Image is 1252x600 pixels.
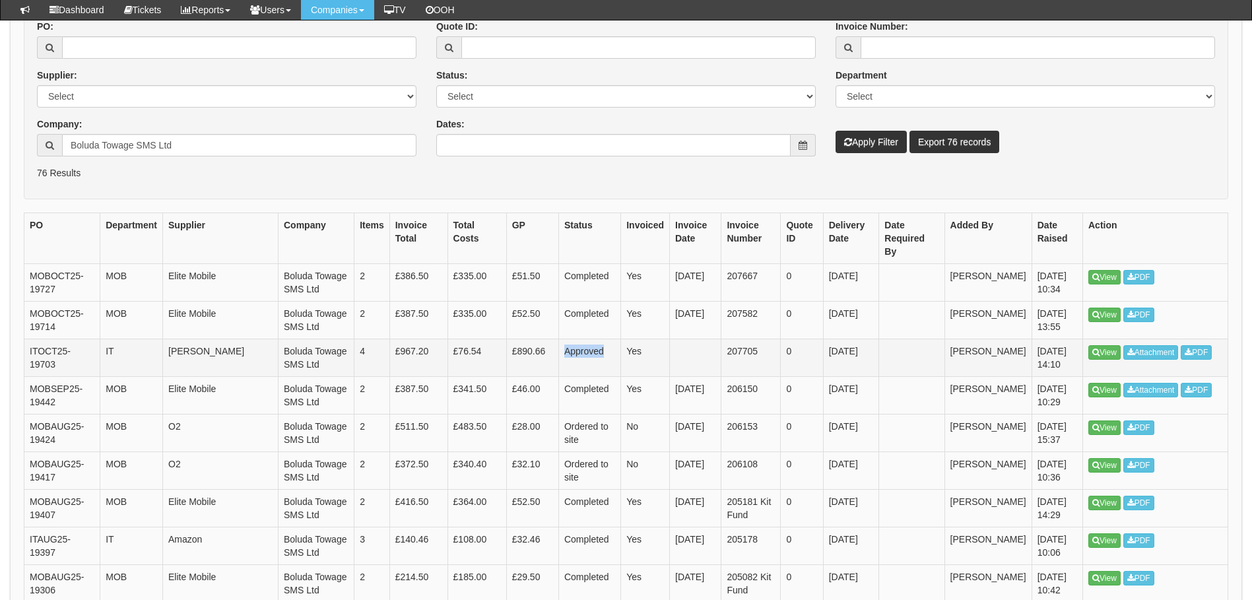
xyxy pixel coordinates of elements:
[558,302,620,339] td: Completed
[944,490,1032,527] td: [PERSON_NAME]
[447,213,506,264] th: Total Costs
[1123,383,1179,397] a: Attachment
[389,339,447,377] td: £967.20
[506,339,558,377] td: £890.66
[24,302,100,339] td: MOBOCT25-19714
[163,339,279,377] td: [PERSON_NAME]
[389,302,447,339] td: £387.50
[506,213,558,264] th: GP
[278,302,354,339] td: Boluda Towage SMS Ltd
[781,452,823,490] td: 0
[163,264,279,302] td: Elite Mobile
[447,415,506,452] td: £483.50
[944,339,1032,377] td: [PERSON_NAME]
[1088,533,1121,548] a: View
[781,302,823,339] td: 0
[37,69,77,82] label: Supplier:
[836,69,887,82] label: Department
[278,377,354,415] td: Boluda Towage SMS Ltd
[24,264,100,302] td: MOBOCT25-19727
[621,302,670,339] td: Yes
[1088,383,1121,397] a: View
[670,377,721,415] td: [DATE]
[447,452,506,490] td: £340.40
[100,527,163,565] td: IT
[670,264,721,302] td: [DATE]
[1123,420,1154,435] a: PDF
[389,527,447,565] td: £140.46
[436,20,478,33] label: Quote ID:
[621,527,670,565] td: Yes
[100,339,163,377] td: IT
[823,452,879,490] td: [DATE]
[1032,415,1082,452] td: [DATE] 15:37
[24,490,100,527] td: MOBAUG25-19407
[1181,383,1212,397] a: PDF
[670,415,721,452] td: [DATE]
[781,213,823,264] th: Quote ID
[354,377,390,415] td: 2
[1088,420,1121,435] a: View
[389,264,447,302] td: £386.50
[100,490,163,527] td: MOB
[354,339,390,377] td: 4
[621,264,670,302] td: Yes
[24,452,100,490] td: MOBAUG25-19417
[909,131,1000,153] a: Export 76 records
[278,213,354,264] th: Company
[944,452,1032,490] td: [PERSON_NAME]
[278,339,354,377] td: Boluda Towage SMS Ltd
[781,377,823,415] td: 0
[506,527,558,565] td: £32.46
[163,213,279,264] th: Supplier
[721,264,781,302] td: 207667
[558,213,620,264] th: Status
[670,527,721,565] td: [DATE]
[823,377,879,415] td: [DATE]
[354,264,390,302] td: 2
[1088,571,1121,585] a: View
[163,377,279,415] td: Elite Mobile
[37,20,53,33] label: PO:
[721,339,781,377] td: 207705
[1083,213,1228,264] th: Action
[781,415,823,452] td: 0
[436,69,467,82] label: Status:
[1032,339,1082,377] td: [DATE] 14:10
[447,339,506,377] td: £76.54
[836,131,907,153] button: Apply Filter
[558,527,620,565] td: Completed
[37,117,82,131] label: Company:
[1032,213,1082,264] th: Date Raised
[621,490,670,527] td: Yes
[621,377,670,415] td: Yes
[944,377,1032,415] td: [PERSON_NAME]
[781,264,823,302] td: 0
[823,264,879,302] td: [DATE]
[100,264,163,302] td: MOB
[436,117,465,131] label: Dates:
[1123,571,1154,585] a: PDF
[721,490,781,527] td: 205181 Kit Fund
[1088,458,1121,473] a: View
[721,527,781,565] td: 205178
[1088,345,1121,360] a: View
[721,452,781,490] td: 206108
[1123,533,1154,548] a: PDF
[558,339,620,377] td: Approved
[24,415,100,452] td: MOBAUG25-19424
[944,415,1032,452] td: [PERSON_NAME]
[1123,308,1154,322] a: PDF
[37,166,1215,180] p: 76 Results
[670,302,721,339] td: [DATE]
[721,415,781,452] td: 206153
[1032,377,1082,415] td: [DATE] 10:29
[100,377,163,415] td: MOB
[558,490,620,527] td: Completed
[944,213,1032,264] th: Added By
[1123,458,1154,473] a: PDF
[721,213,781,264] th: Invoice Number
[447,302,506,339] td: £335.00
[1123,496,1154,510] a: PDF
[278,490,354,527] td: Boluda Towage SMS Ltd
